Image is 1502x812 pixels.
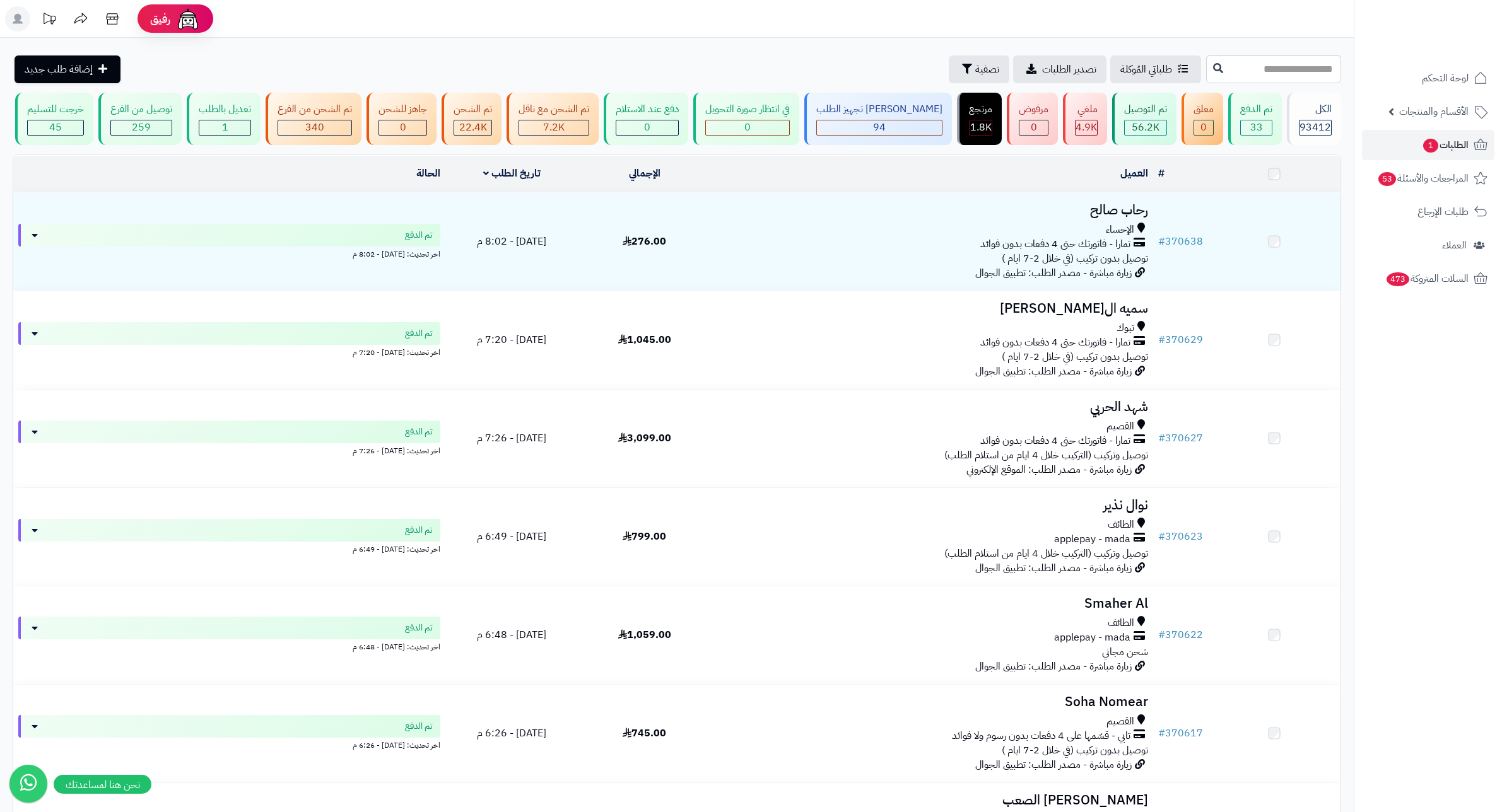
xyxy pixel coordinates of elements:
span: 745.00 [623,726,666,741]
a: تحديثات المنصة [33,6,65,35]
span: زيارة مباشرة - مصدر الطلب: الموقع الإلكتروني [966,462,1132,477]
div: 0 [1019,120,1048,135]
h3: رحاب صالح [716,203,1148,217]
span: 45 [49,120,62,135]
span: الإحساء [1106,223,1134,237]
span: 7.2K [543,120,565,135]
a: الحالة [416,166,440,181]
a: تاريخ الطلب [483,166,541,181]
div: دفع عند الاستلام [616,102,679,117]
span: زيارة مباشرة - مصدر الطلب: تطبيق الجوال [975,757,1132,772]
span: 33 [1250,120,1263,135]
span: 22.4K [459,120,487,135]
span: # [1158,234,1165,249]
span: 4.9K [1076,120,1097,135]
div: [PERSON_NAME] تجهيز الطلب [816,102,942,117]
div: اخر تحديث: [DATE] - 6:48 م [18,639,440,652]
div: 94 [817,120,942,135]
a: توصيل من الفرع 259 [96,93,184,145]
div: 0 [1194,120,1213,135]
a: تم الشحن مع ناقل 7.2K [504,93,601,145]
span: رفيق [150,11,170,26]
span: لوحة التحكم [1422,69,1469,87]
a: الطلبات1 [1362,130,1494,160]
span: تبوك [1117,321,1134,335]
span: تم الدفع [405,622,433,634]
a: لوحة التحكم [1362,63,1494,93]
a: الإجمالي [629,166,660,181]
span: العملاء [1442,236,1467,254]
a: #370617 [1158,726,1203,741]
div: تعديل بالطلب [199,102,251,117]
span: 1,059.00 [618,627,671,642]
a: مرفوض 0 [1004,93,1060,145]
a: #370629 [1158,332,1203,347]
a: ملغي 4.9K [1060,93,1110,145]
span: توصيل وتركيب (التركيب خلال 4 ايام من استلام الطلب) [944,448,1148,463]
a: العملاء [1362,230,1494,260]
span: الطائف [1108,518,1134,532]
span: إضافة طلب جديد [25,62,93,77]
span: تمارا - فاتورتك حتى 4 دفعات بدون فوائد [980,434,1130,448]
span: تم الدفع [405,720,433,733]
span: تم الدفع [405,426,433,438]
div: اخر تحديث: [DATE] - 7:26 م [18,443,440,456]
span: 1 [1423,139,1438,153]
a: المراجعات والأسئلة53 [1362,163,1494,194]
span: applepay - mada [1054,630,1130,645]
span: الطلبات [1422,136,1469,154]
div: مرتجع [969,102,992,117]
span: طلباتي المُوكلة [1120,62,1172,77]
span: زيارة مباشرة - مصدر الطلب: تطبيق الجوال [975,364,1132,379]
div: 259 [111,120,172,135]
div: 22429 [454,120,491,135]
a: تم الشحن 22.4K [439,93,504,145]
a: مرتجع 1.8K [954,93,1004,145]
div: 0 [706,120,789,135]
span: [DATE] - 7:26 م [477,431,546,446]
span: 473 [1387,272,1410,286]
span: زيارة مباشرة - مصدر الطلب: تطبيق الجوال [975,265,1132,281]
span: 0 [400,120,406,135]
span: [DATE] - 7:20 م [477,332,546,347]
span: applepay - mada [1054,532,1130,547]
span: توصيل بدون تركيب (في خلال 2-7 ايام ) [1002,251,1148,266]
div: 56211 [1125,120,1166,135]
h3: شهد الحربي [716,400,1148,414]
span: # [1158,529,1165,544]
a: معلق 0 [1179,93,1226,145]
div: 7223 [519,120,589,135]
span: تمارا - فاتورتك حتى 4 دفعات بدون فوائد [980,237,1130,252]
div: تم الشحن [454,102,492,117]
span: زيارة مباشرة - مصدر الطلب: تطبيق الجوال [975,659,1132,674]
div: تم الشحن من الفرع [278,102,352,117]
span: 276.00 [623,234,666,249]
a: #370623 [1158,529,1203,544]
a: تم الدفع 33 [1226,93,1284,145]
h3: [PERSON_NAME] الصعب [716,793,1148,808]
div: اخر تحديث: [DATE] - 8:02 م [18,246,440,260]
div: 4939 [1076,120,1097,135]
div: خرجت للتسليم [27,102,84,117]
div: اخر تحديث: [DATE] - 7:20 م [18,345,440,358]
span: توصيل بدون تركيب (في خلال 2-7 ايام ) [1002,743,1148,758]
span: توصيل بدون تركيب (في خلال 2-7 ايام ) [1002,349,1148,364]
h3: Soha Nomear [716,695,1148,709]
span: 0 [744,120,751,135]
span: 94 [873,120,886,135]
a: #370627 [1158,431,1203,446]
a: دفع عند الاستلام 0 [601,93,691,145]
span: [DATE] - 6:49 م [477,529,546,544]
div: 33 [1241,120,1272,135]
span: القصيم [1106,419,1134,434]
span: طلبات الإرجاع [1417,203,1469,221]
h3: نوال نذير [716,498,1148,513]
a: تم الشحن من الفرع 340 [263,93,364,145]
a: في انتظار صورة التحويل 0 [691,93,802,145]
span: توصيل وتركيب (التركيب خلال 4 ايام من استلام الطلب) [944,546,1148,561]
a: جاهز للشحن 0 [364,93,439,145]
span: # [1158,431,1165,446]
div: 0 [379,120,426,135]
a: #370638 [1158,234,1203,249]
span: 259 [132,120,151,135]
